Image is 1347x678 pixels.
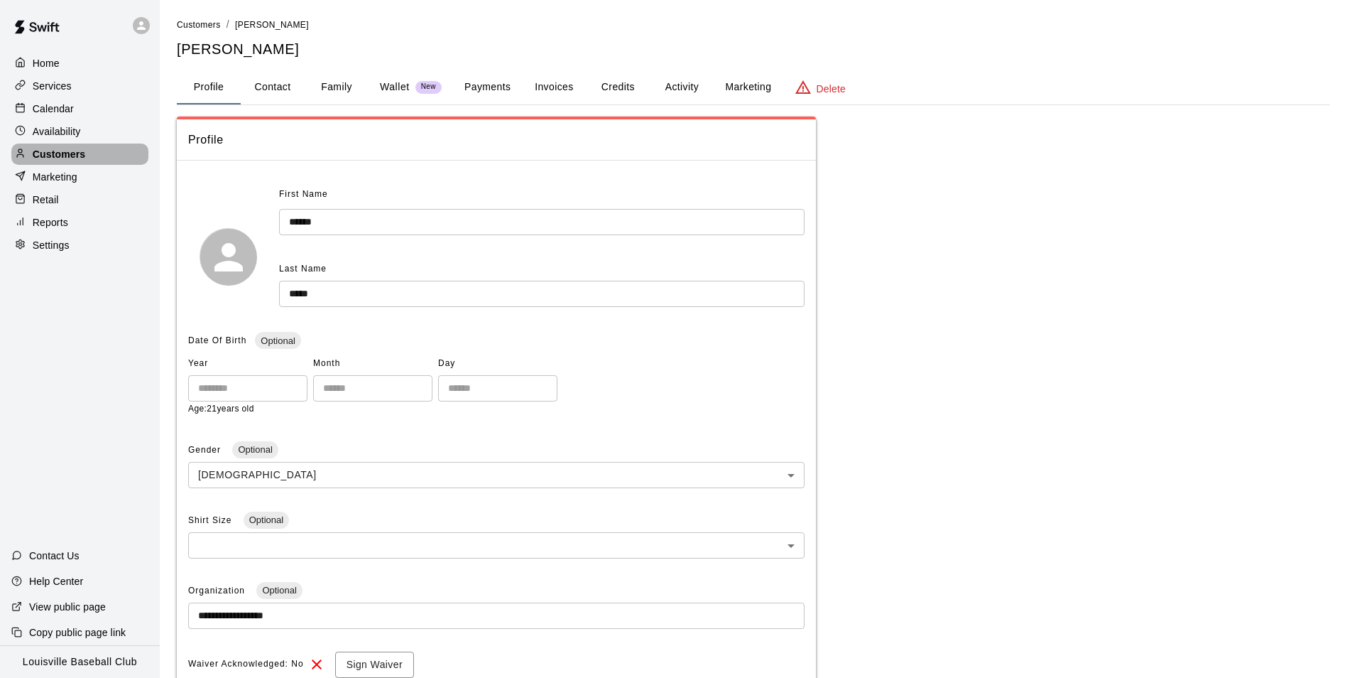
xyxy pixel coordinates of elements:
[188,353,307,375] span: Year
[313,353,432,375] span: Month
[438,353,557,375] span: Day
[29,574,83,588] p: Help Center
[11,98,148,119] a: Calendar
[188,335,246,345] span: Date Of Birth
[244,515,289,525] span: Optional
[177,70,1330,104] div: basic tabs example
[714,70,782,104] button: Marketing
[335,652,414,678] button: Sign Waiver
[11,166,148,188] a: Marketing
[177,20,221,30] span: Customers
[33,79,72,93] p: Services
[177,18,221,30] a: Customers
[29,600,106,614] p: View public page
[305,70,369,104] button: Family
[11,235,148,256] a: Settings
[11,189,148,210] a: Retail
[650,70,714,104] button: Activity
[188,462,805,488] div: [DEMOGRAPHIC_DATA]
[255,335,300,346] span: Optional
[232,444,278,455] span: Optional
[11,75,148,97] a: Services
[188,653,304,676] span: Waiver Acknowledged: No
[177,40,1330,59] h5: [PERSON_NAME]
[188,515,235,525] span: Shirt Size
[522,70,586,104] button: Invoices
[188,404,254,414] span: Age: 21 years old
[188,445,224,455] span: Gender
[33,147,85,161] p: Customers
[177,17,1330,33] nav: breadcrumb
[279,183,328,206] span: First Name
[11,121,148,142] a: Availability
[380,80,410,95] p: Wallet
[33,170,77,184] p: Marketing
[33,56,60,70] p: Home
[177,70,241,104] button: Profile
[29,549,80,563] p: Contact Us
[11,53,148,74] a: Home
[586,70,650,104] button: Credits
[29,625,126,640] p: Copy public page link
[33,193,59,207] p: Retail
[453,70,522,104] button: Payments
[11,144,148,165] a: Customers
[235,20,309,30] span: [PERSON_NAME]
[11,212,148,233] a: Reports
[33,102,74,116] p: Calendar
[817,82,846,96] p: Delete
[33,124,81,139] p: Availability
[33,238,70,252] p: Settings
[241,70,305,104] button: Contact
[188,586,248,596] span: Organization
[23,655,137,669] p: Louisville Baseball Club
[188,131,805,149] span: Profile
[33,215,68,230] p: Reports
[279,264,327,274] span: Last Name
[227,17,229,32] li: /
[415,82,442,92] span: New
[256,585,302,596] span: Optional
